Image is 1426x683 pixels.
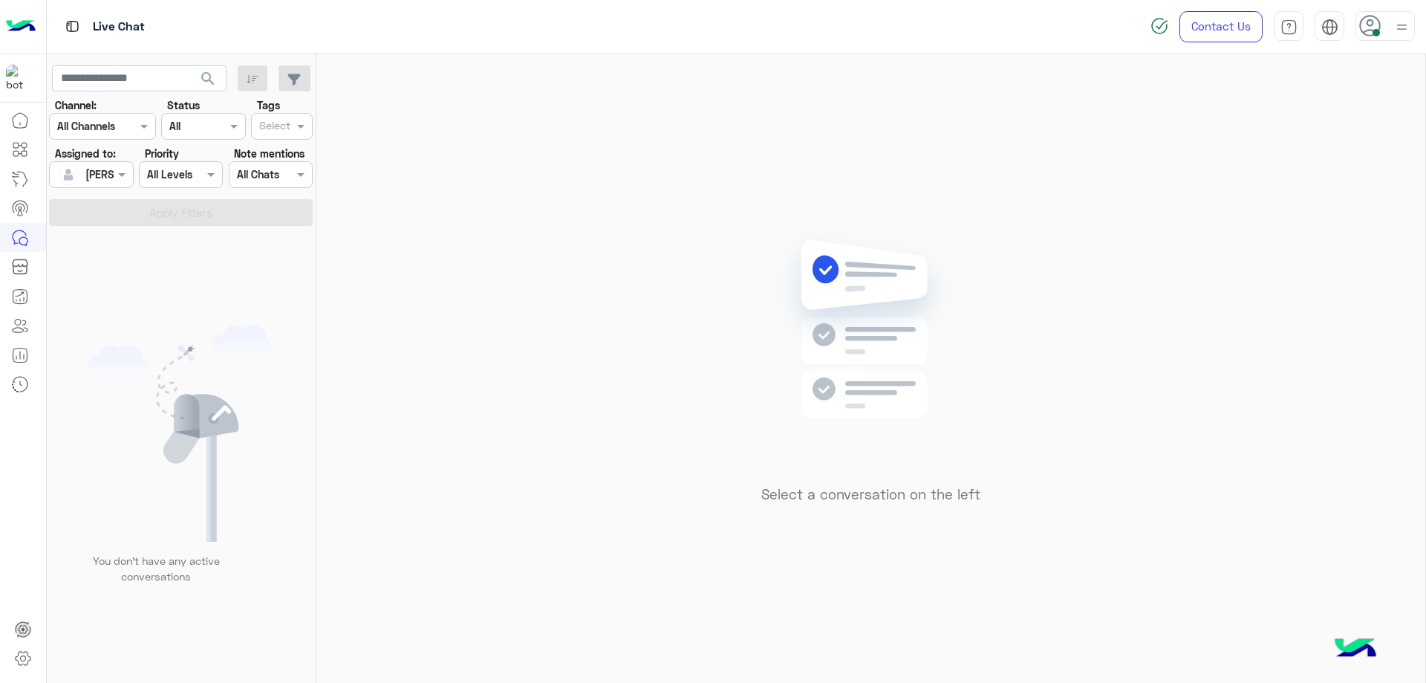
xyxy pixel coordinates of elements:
img: tab [1321,19,1338,36]
label: Priority [145,146,179,161]
button: Apply Filters [49,199,313,226]
a: Contact Us [1179,11,1263,42]
p: Live Chat [93,17,145,37]
img: empty users [88,325,275,542]
label: Note mentions [234,146,305,161]
p: You don’t have any active conversations [81,553,231,585]
img: tab [1280,19,1298,36]
img: profile [1393,18,1411,36]
img: hulul-logo.png [1329,624,1381,676]
span: search [199,70,217,88]
img: Logo [6,11,36,42]
img: 713415422032625 [6,65,33,91]
img: no messages [764,228,978,475]
a: tab [1274,11,1303,42]
label: Channel: [55,97,97,113]
label: Status [167,97,200,113]
label: Assigned to: [55,146,116,161]
label: Tags [257,97,280,113]
img: defaultAdmin.png [58,164,79,185]
div: Select [257,117,290,137]
img: spinner [1150,17,1168,35]
h5: Select a conversation on the left [761,486,980,503]
img: tab [63,17,82,36]
button: search [190,65,227,97]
